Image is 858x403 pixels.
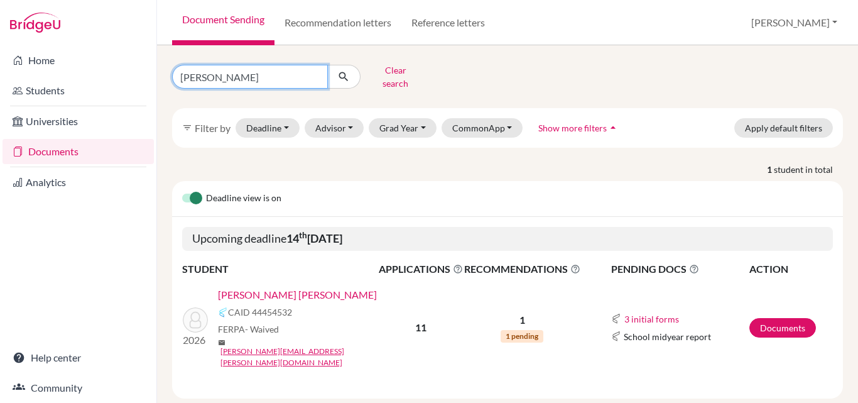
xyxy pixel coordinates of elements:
[528,118,630,138] button: Show more filtersarrow_drop_up
[369,118,437,138] button: Grad Year
[624,330,711,343] span: School midyear report
[286,231,342,245] b: 14 [DATE]
[361,60,430,93] button: Clear search
[3,345,154,370] a: Help center
[611,331,621,341] img: Common App logo
[218,307,228,317] img: Common App logo
[182,227,833,251] h5: Upcoming deadline
[607,121,619,134] i: arrow_drop_up
[442,118,523,138] button: CommonApp
[774,163,843,176] span: student in total
[236,118,300,138] button: Deadline
[734,118,833,138] button: Apply default filters
[182,261,378,277] th: STUDENT
[415,321,426,333] b: 11
[3,170,154,195] a: Analytics
[611,262,749,277] span: PENDING DOCS
[305,118,364,138] button: Advisor
[3,48,154,73] a: Home
[538,123,607,133] span: Show more filters
[3,375,154,400] a: Community
[749,318,816,338] a: Documents
[299,230,307,240] sup: th
[501,330,543,343] span: 1 pending
[379,262,463,277] span: APPLICATIONS
[218,323,279,336] span: FERPA
[228,306,292,319] span: CAID 44454532
[220,346,387,368] a: [PERSON_NAME][EMAIL_ADDRESS][PERSON_NAME][DOMAIN_NAME]
[206,191,281,206] span: Deadline view is on
[172,65,328,89] input: Find student by name...
[183,333,208,348] p: 2026
[611,314,621,324] img: Common App logo
[218,339,225,346] span: mail
[3,109,154,134] a: Universities
[245,324,279,334] span: - Waived
[10,13,60,33] img: Bridge-U
[746,11,843,35] button: [PERSON_NAME]
[218,287,377,302] a: [PERSON_NAME] [PERSON_NAME]
[767,163,774,176] strong: 1
[624,312,680,326] button: 3 initial forms
[464,262,580,277] span: RECOMMENDATIONS
[3,139,154,164] a: Documents
[464,312,580,328] p: 1
[183,307,208,333] img: BELLINI MEJIA, EDUARDO
[749,261,833,277] th: ACTION
[195,122,231,134] span: Filter by
[182,123,192,133] i: filter_list
[3,78,154,103] a: Students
